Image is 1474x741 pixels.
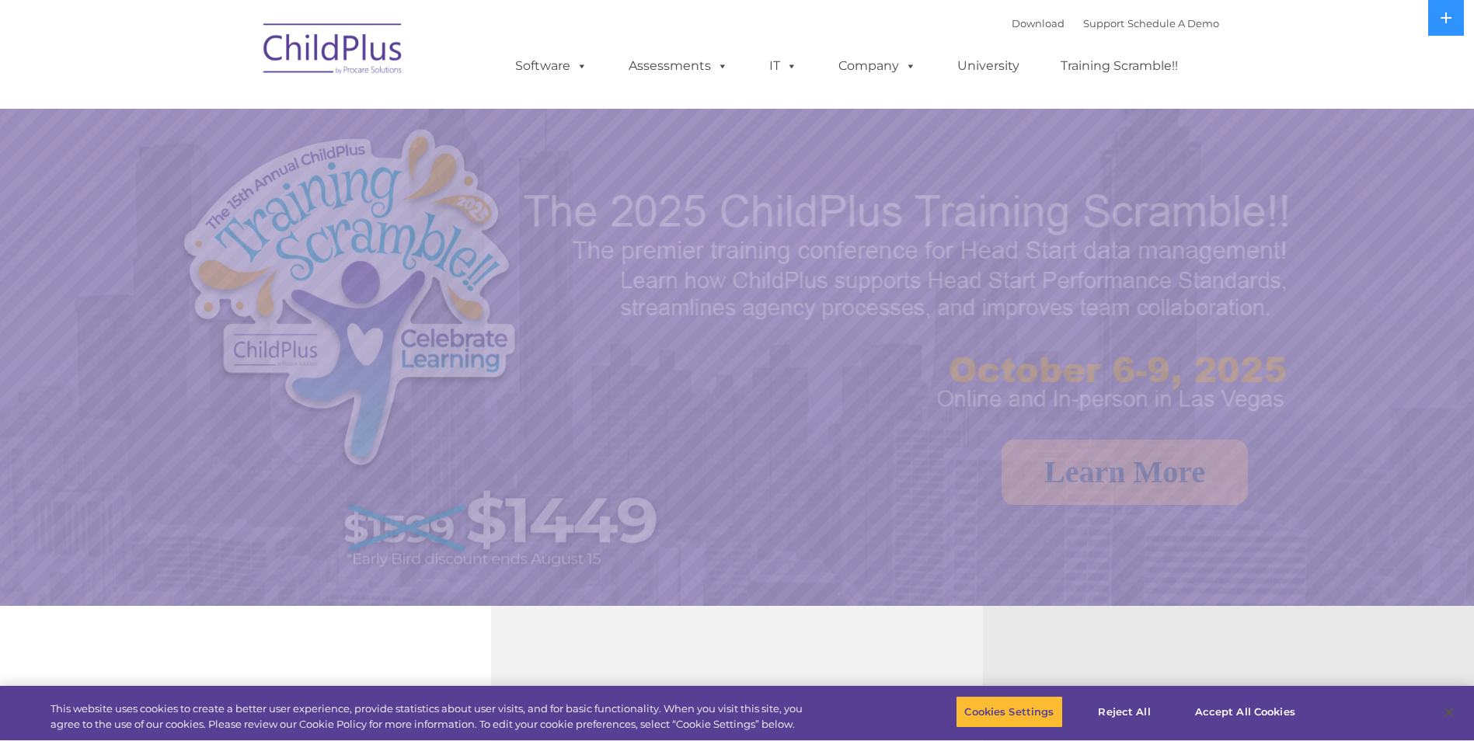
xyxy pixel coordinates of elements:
button: Accept All Cookies [1187,696,1304,729]
a: Support [1083,17,1124,30]
a: IT [754,50,813,82]
div: This website uses cookies to create a better user experience, provide statistics about user visit... [51,701,810,732]
a: Schedule A Demo [1127,17,1219,30]
button: Reject All [1076,696,1173,729]
img: ChildPlus by Procare Solutions [256,12,411,90]
a: University [942,50,1035,82]
a: Learn More [1002,440,1248,505]
a: Download [1012,17,1065,30]
button: Cookies Settings [956,696,1062,729]
font: | [1012,17,1219,30]
a: Company [823,50,932,82]
button: Close [1432,695,1466,729]
a: Assessments [613,50,744,82]
a: Software [500,50,603,82]
a: Training Scramble!! [1045,50,1193,82]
